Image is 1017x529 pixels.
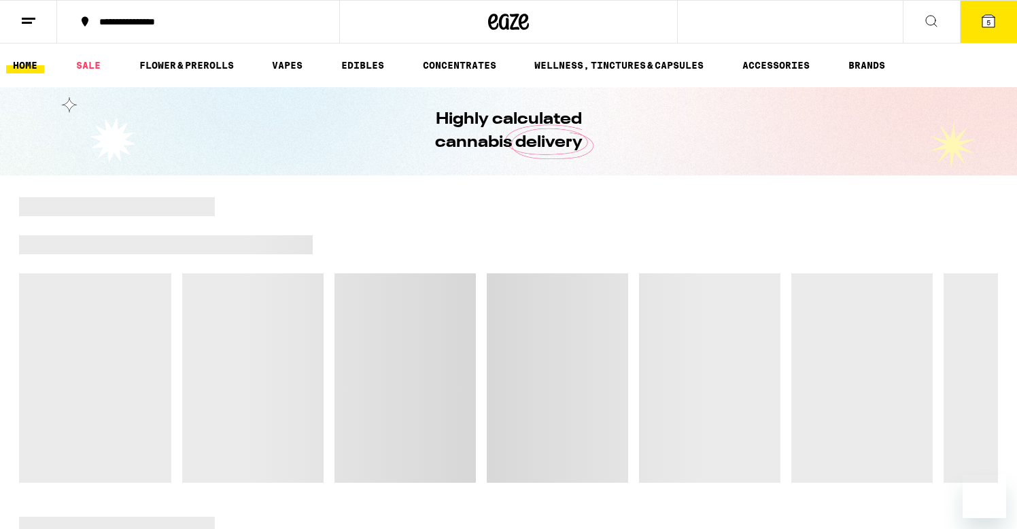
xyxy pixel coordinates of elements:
[986,18,990,27] span: 5
[6,57,44,73] a: HOME
[265,57,309,73] a: VAPES
[334,57,391,73] a: EDIBLES
[842,57,892,73] a: BRANDS
[528,57,710,73] a: WELLNESS, TINCTURES & CAPSULES
[133,57,241,73] a: FLOWER & PREROLLS
[416,57,503,73] a: CONCENTRATES
[396,108,621,154] h1: Highly calculated cannabis delivery
[960,1,1017,43] button: 5
[963,475,1006,518] iframe: Button to launch messaging window
[69,57,107,73] a: SALE
[736,57,816,73] a: ACCESSORIES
